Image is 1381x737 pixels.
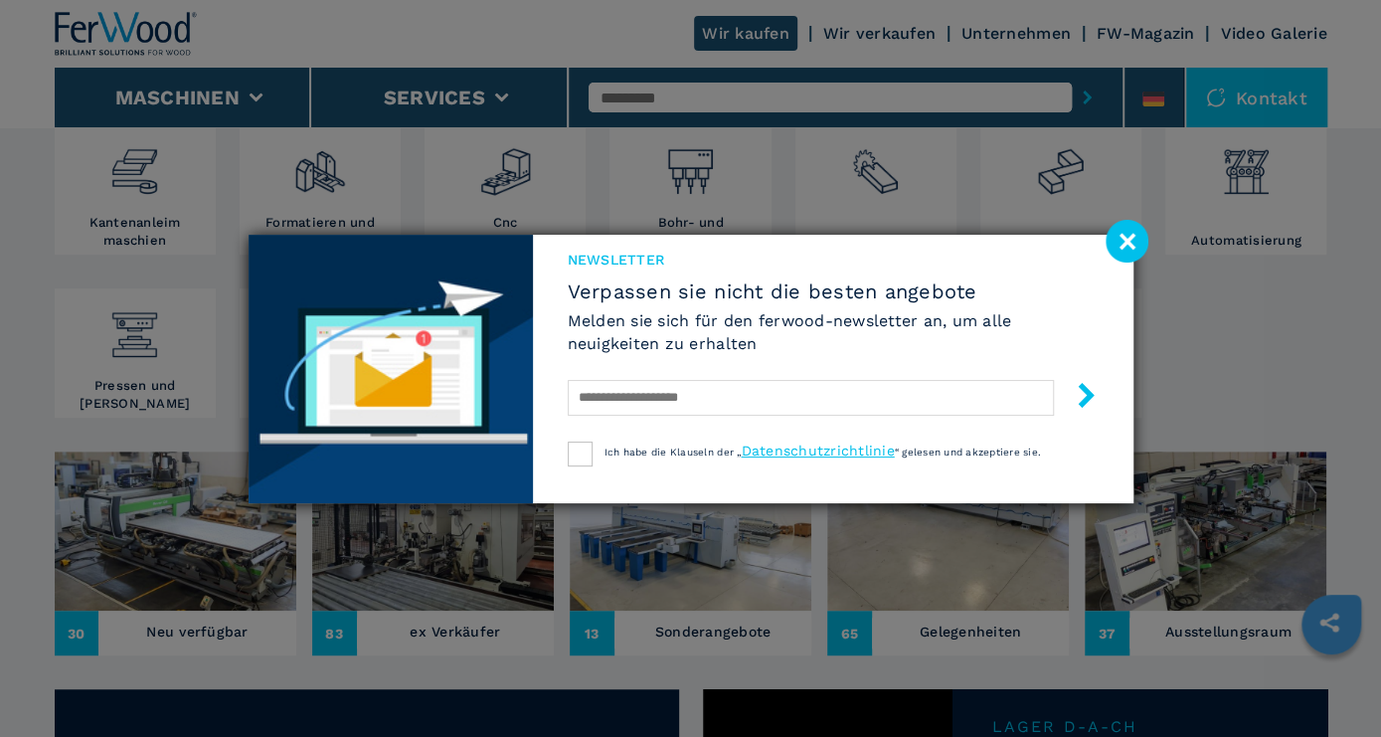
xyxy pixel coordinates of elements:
[568,279,1099,303] span: Verpassen sie nicht die besten angebote
[741,443,894,459] a: Datenschutzrichtlinie
[568,250,1099,270] span: Newsletter
[249,235,533,503] img: Newsletter image
[1054,375,1099,422] button: submit-button
[604,447,742,458] span: Ich habe die Klauseln der „
[568,309,1099,355] h6: Melden sie sich für den ferwood-newsletter an, um alle neuigkeiten zu erhalten
[895,447,1041,458] span: “ gelesen und akzeptiere sie.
